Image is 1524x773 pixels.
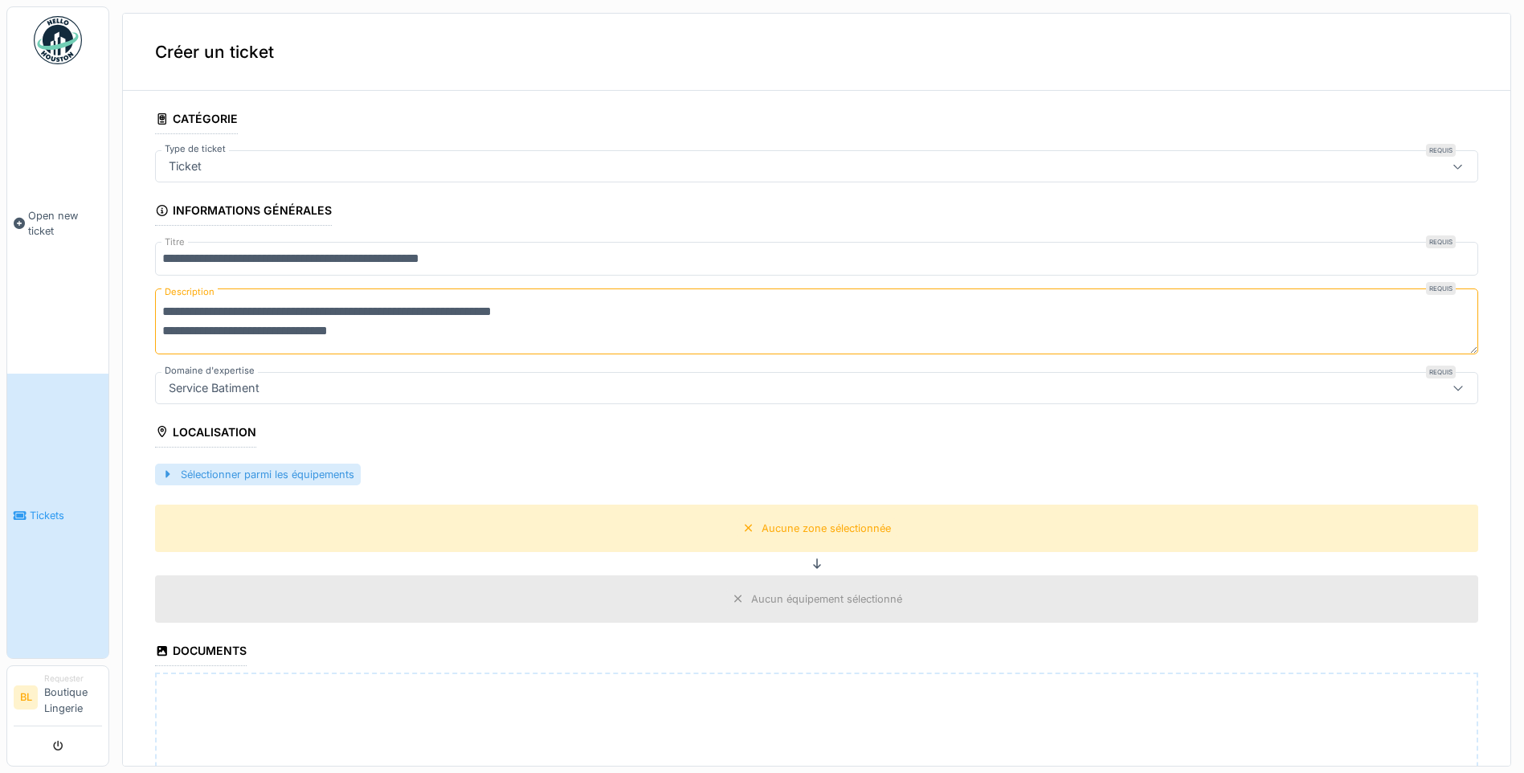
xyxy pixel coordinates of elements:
[762,521,891,536] div: Aucune zone sélectionnée
[161,142,229,156] label: Type de ticket
[1426,235,1456,248] div: Requis
[7,374,108,658] a: Tickets
[155,107,238,134] div: Catégorie
[161,235,188,249] label: Titre
[44,673,102,722] li: Boutique Lingerie
[155,198,332,226] div: Informations générales
[28,208,102,239] span: Open new ticket
[155,420,256,448] div: Localisation
[14,685,38,710] li: BL
[1426,366,1456,378] div: Requis
[161,282,218,302] label: Description
[30,508,102,523] span: Tickets
[155,464,361,485] div: Sélectionner parmi les équipements
[7,73,108,374] a: Open new ticket
[123,14,1510,91] div: Créer un ticket
[44,673,102,685] div: Requester
[161,364,258,378] label: Domaine d'expertise
[34,16,82,64] img: Badge_color-CXgf-gQk.svg
[1426,282,1456,295] div: Requis
[1426,144,1456,157] div: Requis
[162,157,208,175] div: Ticket
[155,639,247,666] div: Documents
[14,673,102,726] a: BL RequesterBoutique Lingerie
[162,379,266,397] div: Service Batiment
[751,591,902,607] div: Aucun équipement sélectionné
